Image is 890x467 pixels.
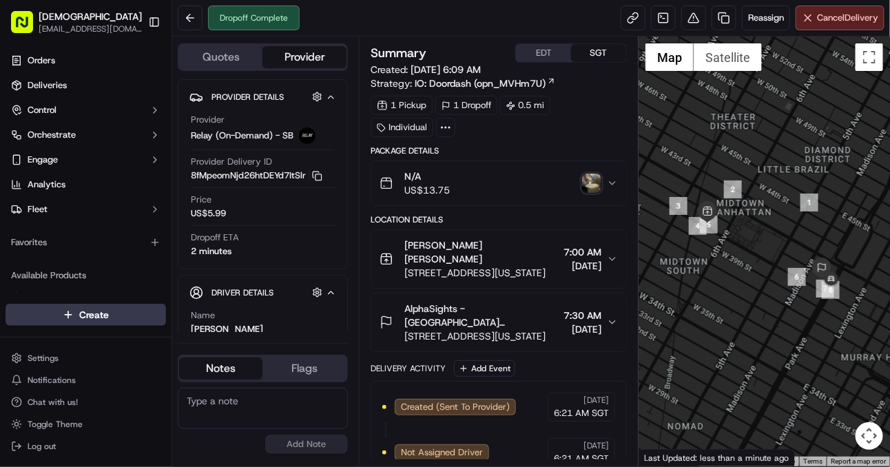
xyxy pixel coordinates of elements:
[639,449,795,466] div: Last Updated: less than a minute ago
[371,145,627,156] div: Package Details
[670,197,687,215] div: 3
[39,10,142,23] span: [DEMOGRAPHIC_DATA]
[28,178,65,191] span: Analytics
[28,79,67,92] span: Deliveries
[28,129,76,141] span: Orchestrate
[831,457,886,465] a: Report a map error
[800,194,818,211] div: 1
[563,309,601,322] span: 7:30 AM
[111,194,227,219] a: 💻API Documentation
[6,174,166,196] a: Analytics
[6,304,166,326] button: Create
[404,302,558,329] span: AlphaSights - [GEOGRAPHIC_DATA] [PERSON_NAME]
[79,308,109,322] span: Create
[401,446,483,459] span: Not Assigned Driver
[191,231,239,244] span: Dropoff ETA
[571,44,626,62] button: SGT
[856,422,883,450] button: Map camera controls
[28,54,55,67] span: Orders
[39,23,142,34] button: [EMAIL_ADDRESS][DOMAIN_NAME]
[234,136,251,152] button: Start new chat
[371,118,433,137] div: Individual
[6,149,166,171] button: Engage
[6,264,166,287] div: Available Products
[191,207,226,220] span: US$5.99
[47,145,174,156] div: We're available if you need us!
[97,233,167,244] a: Powered byPylon
[14,55,251,77] p: Welcome 👋
[211,92,284,103] span: Provider Details
[6,287,166,309] button: Nash AI
[803,457,822,465] a: Terms (opens in new tab)
[563,245,601,259] span: 7:00 AM
[28,353,59,364] span: Settings
[299,127,315,144] img: relay_logo_black.png
[191,129,293,142] span: Relay (On-Demand) - SB
[28,291,59,304] span: Nash AI
[6,231,166,253] div: Favorites
[583,395,609,406] span: [DATE]
[371,161,626,205] button: N/AUS$13.75photo_proof_of_delivery image
[435,96,497,115] div: 1 Dropoff
[554,407,609,419] span: 6:21 AM SGT
[28,154,58,166] span: Engage
[404,266,558,280] span: [STREET_ADDRESS][US_STATE]
[371,63,481,76] span: Created:
[6,349,166,368] button: Settings
[14,201,25,212] div: 📗
[742,6,790,30] button: Reassign
[6,393,166,412] button: Chat with us!
[856,43,883,71] button: Toggle fullscreen view
[191,194,211,206] span: Price
[748,12,784,24] span: Reassign
[6,124,166,146] button: Orchestrate
[415,76,556,90] a: IO: Doordash (opn_MVHm7U)
[583,440,609,451] span: [DATE]
[371,47,426,59] h3: Summary
[816,280,834,298] div: 7
[36,89,248,103] input: Got a question? Start typing here...
[189,281,336,304] button: Driver Details
[28,104,56,116] span: Control
[28,203,48,216] span: Fleet
[645,43,694,71] button: Show street map
[404,238,558,266] span: [PERSON_NAME] [PERSON_NAME]
[262,357,346,380] button: Flags
[411,63,481,76] span: [DATE] 6:09 AM
[371,214,627,225] div: Location Details
[11,291,161,304] a: Nash AI
[371,96,433,115] div: 1 Pickup
[28,200,105,214] span: Knowledge Base
[817,12,878,24] span: Cancel Delivery
[179,46,262,68] button: Quotes
[371,363,446,374] div: Delivery Activity
[28,441,56,452] span: Log out
[28,419,83,430] span: Toggle Theme
[191,323,263,335] div: [PERSON_NAME]
[191,114,225,126] span: Provider
[500,96,550,115] div: 0.5 mi
[415,76,546,90] span: IO: Doordash (opn_MVHm7U)
[137,233,167,244] span: Pylon
[191,169,322,182] button: 8fMpeomNjd26htDEYd7ItSlr
[191,309,215,322] span: Name
[700,216,718,233] div: 5
[371,230,626,288] button: [PERSON_NAME] [PERSON_NAME][STREET_ADDRESS][US_STATE]7:00 AM[DATE]
[28,375,76,386] span: Notifications
[14,132,39,156] img: 1736555255976-a54dd68f-1ca7-489b-9aae-adbdc363a1c4
[788,268,806,286] div: 6
[6,6,143,39] button: [DEMOGRAPHIC_DATA][EMAIL_ADDRESS][DOMAIN_NAME]
[404,329,558,343] span: [STREET_ADDRESS][US_STATE]
[211,287,273,298] span: Driver Details
[563,259,601,273] span: [DATE]
[582,174,601,193] button: photo_proof_of_delivery image
[454,360,515,377] button: Add Event
[401,401,510,413] span: Created (Sent To Provider)
[191,156,272,168] span: Provider Delivery ID
[14,14,41,41] img: Nash
[47,132,226,145] div: Start new chat
[179,357,262,380] button: Notes
[6,415,166,434] button: Toggle Theme
[554,453,609,465] span: 6:21 AM SGT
